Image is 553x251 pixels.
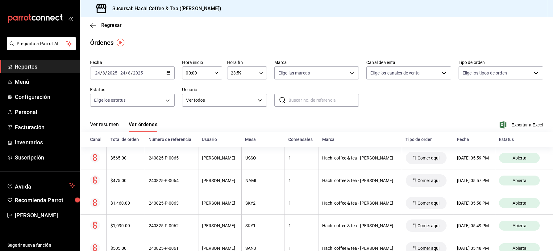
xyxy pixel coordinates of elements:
div: $565.00 [110,155,141,160]
div: Fecha [457,137,492,142]
span: Abierta [510,201,529,206]
div: [DATE] 05:48 PM [457,246,491,251]
div: [PERSON_NAME] [202,155,238,160]
span: Elige los canales de venta [370,70,420,76]
div: 240825-P-0063 [149,201,194,206]
span: Comer aqui [415,201,442,206]
span: Pregunta a Parrot AI [17,40,66,47]
div: Hachi coffee & tea - [PERSON_NAME] [322,201,398,206]
button: Ver resumen [90,121,119,132]
div: 1 [289,223,314,228]
div: [PERSON_NAME] [202,223,238,228]
span: Abierta [510,246,529,251]
label: Fecha [90,60,175,65]
span: Suscripción [15,153,75,162]
div: Hachi coffee & tea - [PERSON_NAME] [322,155,398,160]
span: Elige los tipos de orden [463,70,507,76]
button: Pregunta a Parrot AI [7,37,76,50]
input: Buscar no. de referencia [289,94,359,106]
div: 1 [289,155,314,160]
input: -- [95,70,100,75]
div: 240825-P-0062 [149,223,194,228]
a: Pregunta a Parrot AI [4,45,76,51]
div: [PERSON_NAME] [202,201,238,206]
button: Regresar [90,22,122,28]
span: Regresar [101,22,122,28]
label: Hora fin [227,60,267,65]
div: $1,090.00 [110,223,141,228]
label: Hora inicio [182,60,222,65]
span: / [131,70,133,75]
input: -- [128,70,131,75]
span: Reportes [15,62,75,71]
span: Personal [15,108,75,116]
div: USSO [245,155,281,160]
span: Abierta [510,178,529,183]
span: / [105,70,107,75]
label: Marca [274,60,359,65]
div: Hachi coffee & tea - [PERSON_NAME] [322,178,398,183]
label: Canal de venta [366,60,451,65]
span: Abierta [510,223,529,228]
div: $1,460.00 [110,201,141,206]
label: Usuario [182,87,267,92]
span: Inventarios [15,138,75,147]
div: $505.00 [110,246,141,251]
div: Estatus [499,137,543,142]
span: Ver todos [186,97,255,104]
div: [PERSON_NAME] [202,178,238,183]
span: Comer aqui [415,155,442,160]
button: Exportar a Excel [501,121,543,129]
div: Mesa [245,137,281,142]
div: navigation tabs [90,121,157,132]
div: Comensales [288,137,314,142]
div: Usuario [202,137,238,142]
span: Abierta [510,155,529,160]
div: SANJ [245,246,281,251]
div: [DATE] 05:57 PM [457,178,491,183]
span: Menú [15,78,75,86]
div: Hachi coffee & tea - [PERSON_NAME] [322,223,398,228]
span: Configuración [15,93,75,101]
span: Comer aqui [415,223,442,228]
div: 240825-P-0065 [149,155,194,160]
input: ---- [133,70,143,75]
div: 1 [289,178,314,183]
div: [DATE] 05:50 PM [457,201,491,206]
div: [PERSON_NAME] [202,246,238,251]
label: Estatus [90,87,175,92]
button: open_drawer_menu [68,16,73,21]
div: 240825-P-0061 [149,246,194,251]
div: 1 [289,246,314,251]
img: Tooltip marker [117,39,124,46]
span: Ayuda [15,182,67,189]
span: Recomienda Parrot [15,196,75,204]
span: Elige las marcas [278,70,310,76]
span: Elige los estatus [94,97,126,103]
div: NAMI [245,178,281,183]
div: Órdenes [90,38,114,47]
input: -- [120,70,126,75]
span: Comer aqui [415,178,442,183]
input: ---- [107,70,118,75]
span: Sugerir nueva función [7,242,75,249]
span: [PERSON_NAME] [15,211,75,219]
div: SKY1 [245,223,281,228]
button: Ver órdenes [129,121,157,132]
h3: Sucursal: Hachi Coffee & Tea ([PERSON_NAME]) [107,5,221,12]
div: SKY2 [245,201,281,206]
div: Canal [90,137,103,142]
span: Comer aqui [415,246,442,251]
input: -- [102,70,105,75]
span: Facturación [15,123,75,131]
div: $475.00 [110,178,141,183]
span: - [118,70,119,75]
div: Número de referencia [148,137,194,142]
div: [DATE] 05:59 PM [457,155,491,160]
label: Tipo de orden [459,60,543,65]
div: 240825-P-0064 [149,178,194,183]
div: Hachi coffee & tea - [PERSON_NAME] [322,246,398,251]
div: Total de orden [110,137,141,142]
